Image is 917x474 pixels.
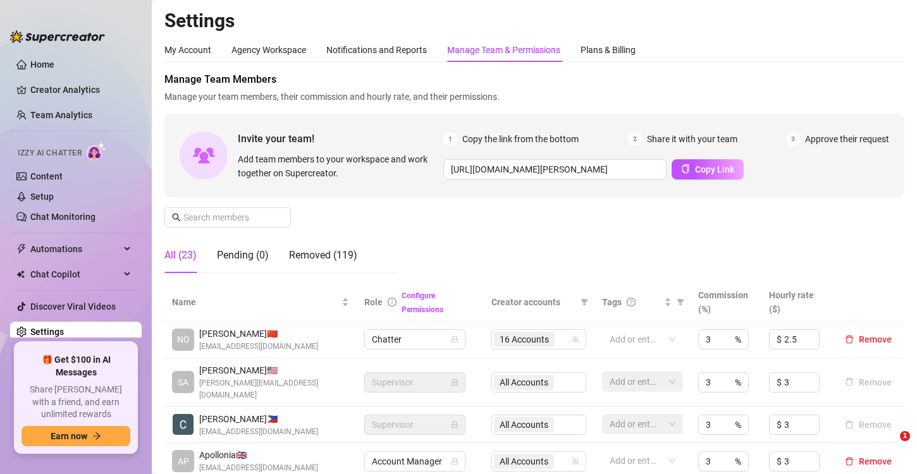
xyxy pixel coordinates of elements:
[51,431,87,441] span: Earn now
[177,332,190,346] span: NO
[859,456,892,466] span: Remove
[500,332,549,346] span: 16 Accounts
[30,110,92,120] a: Team Analytics
[695,164,734,174] span: Copy Link
[30,80,132,100] a: Creator Analytics
[22,426,130,446] button: Earn nowarrow-right
[199,341,318,353] span: [EMAIL_ADDRESS][DOMAIN_NAME]
[199,363,349,377] span: [PERSON_NAME] 🇺🇸
[92,432,101,441] span: arrow-right
[627,298,636,307] span: question-circle
[494,332,555,347] span: 16 Accounts
[30,327,64,337] a: Settings
[402,291,443,314] a: Configure Permissions
[164,72,904,87] span: Manage Team Members
[859,334,892,344] span: Remove
[840,332,897,347] button: Remove
[30,264,120,284] span: Chat Copilot
[199,426,318,438] span: [EMAIL_ADDRESS][DOMAIN_NAME]
[372,415,458,434] span: Supervisor
[178,375,188,389] span: SA
[628,132,642,146] span: 2
[602,295,622,309] span: Tags
[840,417,897,432] button: Remove
[761,283,832,322] th: Hourly rate ($)
[178,454,189,468] span: AP
[30,239,120,259] span: Automations
[172,213,181,222] span: search
[10,30,105,43] img: logo-BBDzfeDw.svg
[238,152,438,180] span: Add team members to your workspace and work together on Supercreator.
[451,458,458,465] span: lock
[451,379,458,386] span: lock
[578,293,591,312] span: filter
[443,132,457,146] span: 1
[572,458,579,465] span: team
[173,414,194,435] img: Carl
[22,354,130,379] span: 🎁 Get $100 in AI Messages
[372,373,458,392] span: Supervisor
[199,448,318,462] span: Apollonia 🇬🇧
[238,131,443,147] span: Invite your team!
[786,132,800,146] span: 3
[647,132,737,146] span: Share it with your team
[30,212,95,222] a: Chat Monitoring
[581,298,588,306] span: filter
[372,452,458,471] span: Account Manager
[372,330,458,349] span: Chatter
[388,298,397,307] span: info-circle
[681,164,690,173] span: copy
[451,336,458,343] span: lock
[30,59,54,70] a: Home
[845,335,854,344] span: delete
[364,297,383,307] span: Role
[691,283,761,322] th: Commission (%)
[672,159,744,179] button: Copy Link
[462,132,579,146] span: Copy the link from the bottom
[183,210,273,224] input: Search members
[677,298,684,306] span: filter
[172,295,339,309] span: Name
[30,171,63,181] a: Content
[500,454,548,468] span: All Accounts
[451,421,458,428] span: lock
[87,142,106,161] img: AI Chatter
[900,431,910,441] span: 1
[674,293,687,312] span: filter
[30,191,54,202] a: Setup
[164,9,904,33] h2: Settings
[840,375,897,390] button: Remove
[494,454,554,469] span: All Accounts
[16,244,27,254] span: thunderbolt
[30,301,116,312] a: Discover Viral Videos
[805,132,889,146] span: Approve their request
[491,295,575,309] span: Creator accounts
[289,248,357,263] div: Removed (119)
[199,412,318,426] span: [PERSON_NAME] 🇵🇭
[840,454,897,469] button: Remove
[326,43,427,57] div: Notifications and Reports
[164,43,211,57] div: My Account
[164,90,904,104] span: Manage your team members, their commission and hourly rate, and their permissions.
[447,43,560,57] div: Manage Team & Permissions
[217,248,269,263] div: Pending (0)
[164,248,197,263] div: All (23)
[845,457,854,466] span: delete
[231,43,306,57] div: Agency Workspace
[164,283,357,322] th: Name
[199,462,318,474] span: [EMAIL_ADDRESS][DOMAIN_NAME]
[874,431,904,461] iframe: Intercom live chat
[199,377,349,401] span: [PERSON_NAME][EMAIL_ADDRESS][DOMAIN_NAME]
[16,270,25,279] img: Chat Copilot
[22,384,130,421] span: Share [PERSON_NAME] with a friend, and earn unlimited rewards
[572,336,579,343] span: team
[581,43,636,57] div: Plans & Billing
[199,327,318,341] span: [PERSON_NAME] 🇨🇳
[18,147,82,159] span: Izzy AI Chatter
